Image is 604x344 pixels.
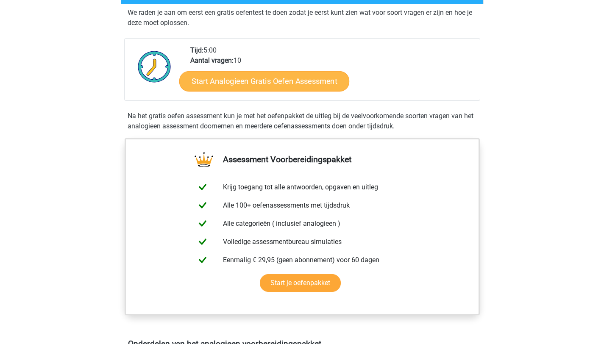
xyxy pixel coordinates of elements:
b: Tijd: [190,46,203,54]
div: 5:00 10 [184,45,479,100]
div: Na het gratis oefen assessment kun je met het oefenpakket de uitleg bij de veelvoorkomende soorte... [124,111,480,131]
a: Start je oefenpakket [260,274,341,292]
a: Start Analogieen Gratis Oefen Assessment [179,71,349,91]
b: Aantal vragen: [190,56,234,64]
p: We raden je aan om eerst een gratis oefentest te doen zodat je eerst kunt zien wat voor soort vra... [128,8,477,28]
img: Klok [133,45,176,88]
